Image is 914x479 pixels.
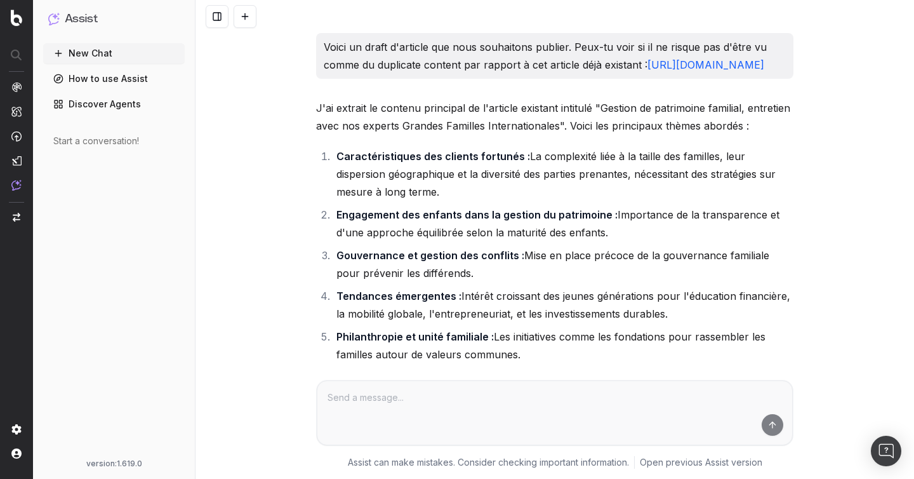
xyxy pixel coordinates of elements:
img: My account [11,449,22,459]
strong: Engagement des enfants dans la gestion du patrimoine : [336,208,618,221]
img: Analytics [11,82,22,92]
button: Assist [48,10,180,28]
p: J'ai extrait le contenu principal de l'article existant intitulé "Gestion de patrimoine familial,... [316,99,793,135]
a: Open previous Assist version [640,456,762,469]
a: [URL][DOMAIN_NAME] [647,58,764,71]
img: Assist [48,13,60,25]
strong: Tendances émergentes : [336,290,461,302]
li: La complexité liée à la taille des familles, leur dispersion géographique et la diversité des par... [333,147,793,201]
img: Activation [11,131,22,142]
img: Botify logo [11,10,22,26]
strong: Gouvernance et gestion des conflits : [336,249,524,262]
strong: Philanthropie et unité familiale : [336,330,494,343]
strong: Caractéristiques des clients fortunés : [336,150,530,163]
div: Open Intercom Messenger [871,436,901,466]
img: Switch project [13,213,20,222]
div: version: 1.619.0 [48,459,180,469]
button: New Chat [43,43,185,64]
div: Start a conversation! [53,135,175,147]
a: How to use Assist [43,69,185,89]
img: Setting [11,424,22,435]
img: Studio [11,156,22,166]
p: Assist can make mistakes. Consider checking important information. [348,456,629,469]
li: Les initiatives comme les fondations pour rassembler les familles autour de valeurs communes. [333,328,793,363]
h1: Assist [65,10,98,28]
a: Discover Agents [43,94,185,114]
li: Mise en place précoce de la gouvernance familiale pour prévenir les différends. [333,246,793,282]
li: Importance de la transparence et d'une approche équilibrée selon la maturité des enfants. [333,206,793,241]
p: Voici un draft d'article que nous souhaitons publier. Peux-tu voir si il ne risque pas d'être vu ... [324,38,786,74]
img: Intelligence [11,106,22,117]
li: Intérêt croissant des jeunes générations pour l'éducation financière, la mobilité globale, l'entr... [333,287,793,323]
img: Assist [11,180,22,191]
